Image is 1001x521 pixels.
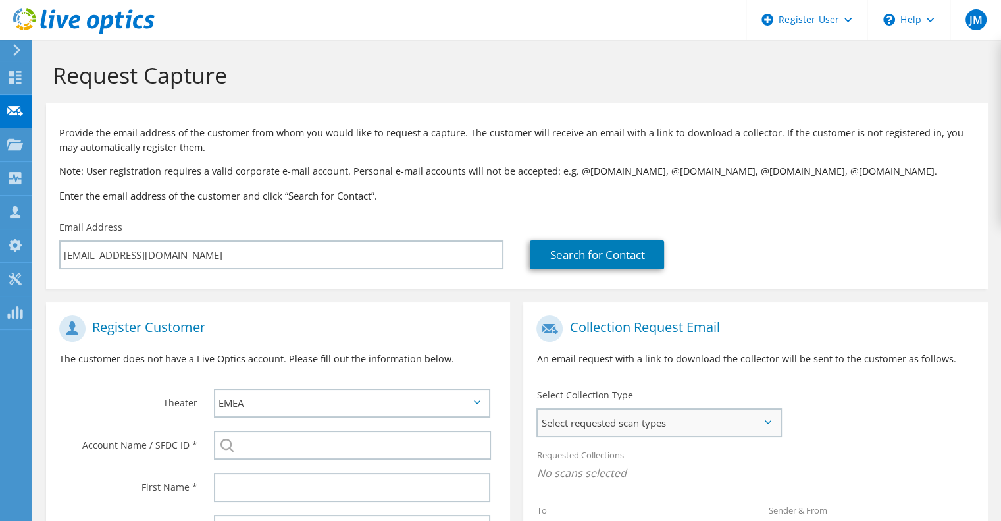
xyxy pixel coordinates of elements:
label: Theater [59,389,197,410]
h1: Request Capture [53,61,975,89]
p: An email request with a link to download the collector will be sent to the customer as follows. [536,352,974,366]
svg: \n [883,14,895,26]
div: Requested Collections [523,441,987,490]
h1: Collection Request Email [536,315,967,342]
span: No scans selected [536,466,974,480]
label: Account Name / SFDC ID * [59,431,197,452]
label: First Name * [59,473,197,494]
a: Search for Contact [530,240,664,269]
p: The customer does not have a Live Optics account. Please fill out the information below. [59,352,497,366]
label: Email Address [59,221,122,234]
span: Select requested scan types [538,410,780,436]
p: Note: User registration requires a valid corporate e-mail account. Personal e-mail accounts will ... [59,164,975,178]
label: Select Collection Type [536,389,632,402]
h1: Register Customer [59,315,490,342]
p: Provide the email address of the customer from whom you would like to request a capture. The cust... [59,126,975,155]
h3: Enter the email address of the customer and click “Search for Contact”. [59,188,975,203]
span: JM [965,9,987,30]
